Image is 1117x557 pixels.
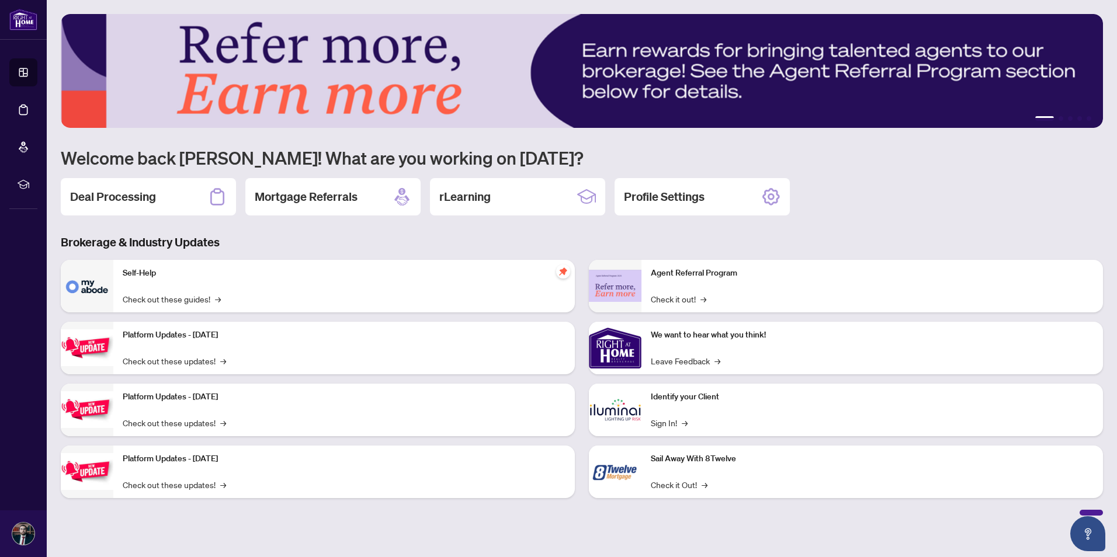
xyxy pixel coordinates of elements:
a: Check out these guides!→ [123,293,221,305]
h2: Mortgage Referrals [255,189,358,205]
p: Sail Away With 8Twelve [651,452,1094,465]
p: Platform Updates - [DATE] [123,329,566,342]
button: 5 [1087,116,1091,121]
button: 4 [1077,116,1082,121]
img: Platform Updates - July 21, 2025 [61,329,113,366]
img: We want to hear what you think! [589,322,641,374]
h3: Brokerage & Industry Updates [61,234,1103,250]
span: → [220,354,226,367]
img: Slide 0 [61,14,1103,128]
span: → [714,354,720,367]
p: Self-Help [123,267,566,280]
p: Platform Updates - [DATE] [123,391,566,403]
button: 3 [1068,116,1073,121]
p: Platform Updates - [DATE] [123,452,566,465]
a: Check out these updates!→ [123,478,226,491]
span: → [215,293,221,305]
a: Check it Out!→ [651,478,707,491]
p: Identify your Client [651,391,1094,403]
button: 2 [1059,116,1063,121]
p: We want to hear what you think! [651,329,1094,342]
img: Self-Help [61,260,113,312]
span: → [702,478,707,491]
a: Check out these updates!→ [123,416,226,429]
button: 1 [1035,116,1054,121]
h2: Deal Processing [70,189,156,205]
span: → [700,293,706,305]
p: Agent Referral Program [651,267,1094,280]
span: → [220,478,226,491]
img: Identify your Client [589,384,641,436]
a: Sign In!→ [651,416,688,429]
img: Platform Updates - July 8, 2025 [61,391,113,428]
img: Platform Updates - June 23, 2025 [61,453,113,490]
span: → [682,416,688,429]
img: Sail Away With 8Twelve [589,445,641,498]
span: → [220,416,226,429]
img: logo [9,9,37,30]
img: Profile Icon [12,523,34,545]
span: pushpin [556,264,570,278]
a: Check out these updates!→ [123,354,226,367]
h1: Welcome back [PERSON_NAME]! What are you working on [DATE]? [61,147,1103,169]
h2: rLearning [439,189,491,205]
a: Check it out!→ [651,293,706,305]
h2: Profile Settings [624,189,705,205]
button: Open asap [1070,516,1105,551]
a: Leave Feedback→ [651,354,720,367]
img: Agent Referral Program [589,270,641,302]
